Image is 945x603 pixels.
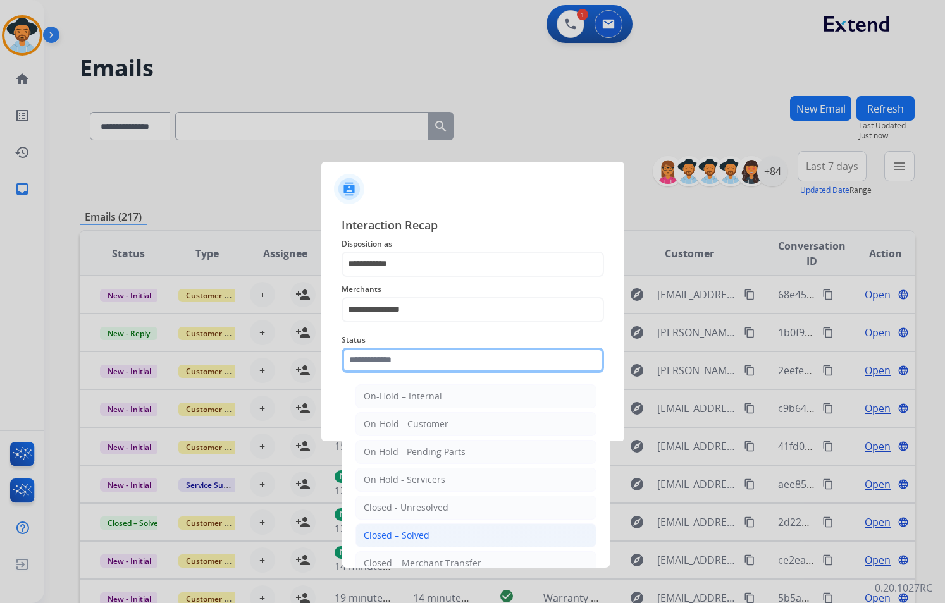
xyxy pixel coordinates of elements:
div: Closed - Unresolved [364,501,448,514]
span: Merchants [342,282,604,297]
img: contactIcon [334,174,364,204]
div: Closed – Merchant Transfer [364,557,481,569]
div: Closed – Solved [364,529,429,542]
div: On Hold - Servicers [364,473,445,486]
div: On-Hold - Customer [364,418,448,430]
span: Status [342,332,604,348]
div: On-Hold – Internal [364,390,442,403]
span: Disposition as [342,236,604,252]
p: 0.20.1027RC [875,580,932,595]
span: Interaction Recap [342,216,604,236]
div: On Hold - Pending Parts [364,446,466,458]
